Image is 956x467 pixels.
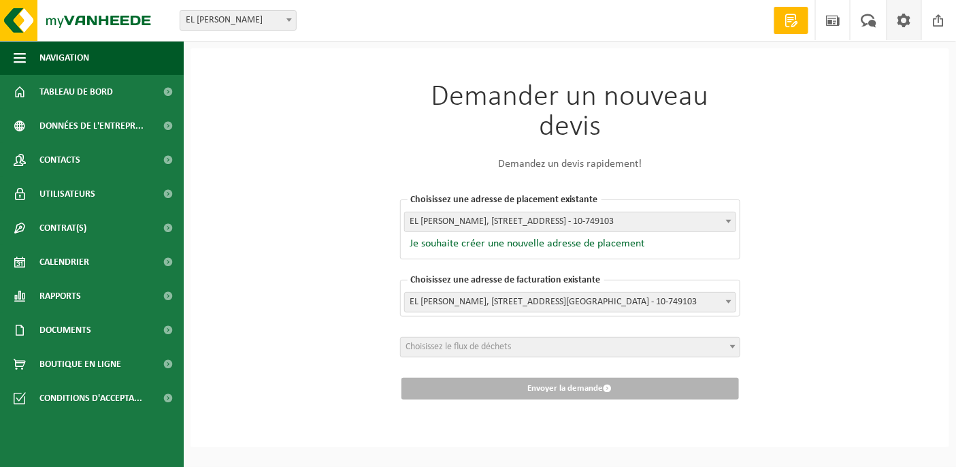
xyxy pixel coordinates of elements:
p: Demandez un devis rapidement! [400,156,740,172]
span: Documents [39,313,91,347]
span: Données de l'entrepr... [39,109,144,143]
span: Navigation [39,41,89,75]
span: EL BARKI OMAR - MONS [180,11,296,30]
span: Contrat(s) [39,211,86,245]
span: EL BARKI OMAR, RUE DE MONTE-EN-PEINE 263, MONS, 0847.544.329 - 10-749103 [405,293,736,312]
span: EL BARKI OMAR - MONS [180,10,297,31]
span: Utilisateurs [39,177,95,211]
span: EL BARKI OMAR, RUE DE MONTE-EN-PEINE 263, MONS - 10-749103 [404,212,736,232]
span: Choisissez le flux de déchets [406,342,512,352]
span: EL BARKI OMAR, RUE DE MONTE-EN-PEINE 263, MONS, 0847.544.329 - 10-749103 [404,292,736,312]
span: Rapports [39,279,81,313]
span: Conditions d'accepta... [39,381,142,415]
span: Choisissez une adresse de placement existante [408,195,601,205]
span: Choisissez une adresse de facturation existante [408,275,604,285]
span: EL BARKI OMAR, RUE DE MONTE-EN-PEINE 263, MONS - 10-749103 [405,212,736,231]
button: Envoyer la demande [401,378,739,400]
span: Contacts [39,143,80,177]
button: Je souhaite créer une nouvelle adresse de placement [404,237,645,251]
h1: Demander un nouveau devis [400,82,740,142]
span: Calendrier [39,245,89,279]
span: Boutique en ligne [39,347,121,381]
span: Tableau de bord [39,75,113,109]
